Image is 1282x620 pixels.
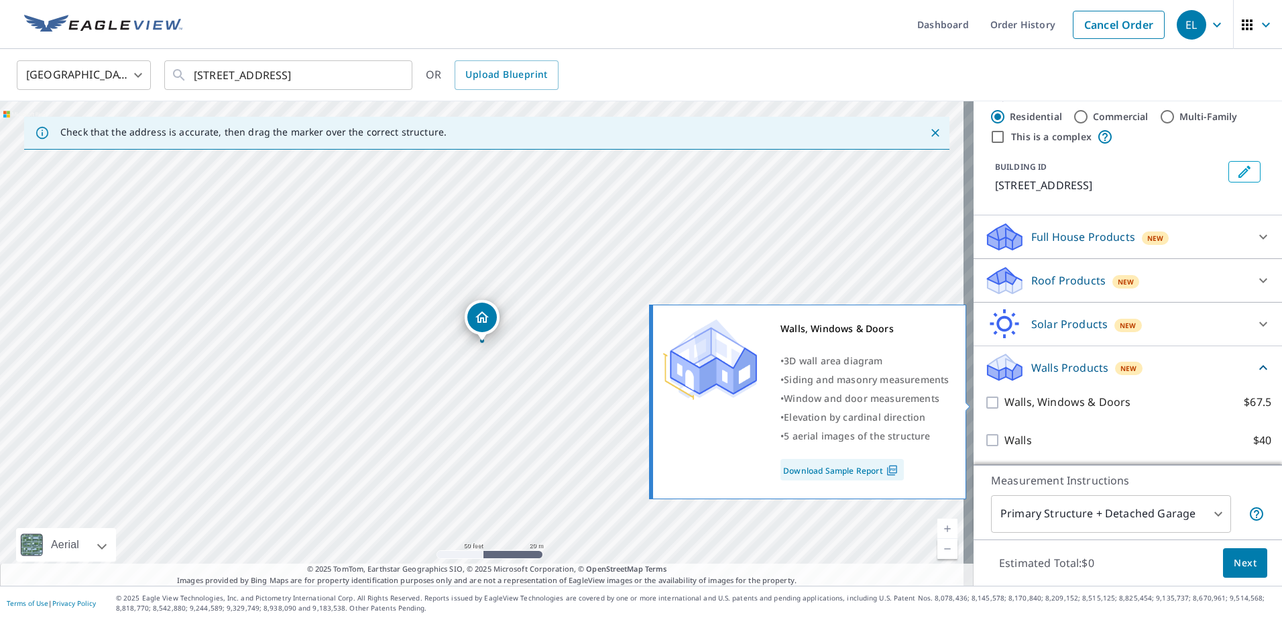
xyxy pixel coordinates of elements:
[52,599,96,608] a: Privacy Policy
[1223,548,1267,578] button: Next
[780,427,949,446] div: •
[645,564,667,574] a: Terms
[991,495,1231,533] div: Primary Structure + Detached Garage
[1248,506,1265,522] span: Your report will include the primary structure and a detached garage if one exists.
[1010,110,1062,123] label: Residential
[883,464,901,476] img: Pdf Icon
[1244,394,1271,411] p: $67.5
[1073,11,1165,39] a: Cancel Order
[1234,555,1257,572] span: Next
[988,548,1105,578] p: Estimated Total: $0
[1120,320,1137,331] span: New
[927,124,944,142] button: Close
[17,56,151,94] div: [GEOGRAPHIC_DATA]
[995,161,1047,172] p: BUILDING ID
[663,319,757,400] img: Premium
[47,528,83,562] div: Aerial
[984,264,1271,297] div: Roof ProductsNew
[1147,233,1164,244] span: New
[784,392,939,405] span: Window and door measurements
[16,528,116,562] div: Aerial
[784,429,930,442] span: 5 aerial images of the structure
[937,539,957,559] a: Current Level 19, Zoom Out
[7,599,48,608] a: Terms of Use
[194,56,385,94] input: Search by address or latitude-longitude
[1011,130,1092,144] label: This is a complex
[1004,394,1130,411] p: Walls, Windows & Doors
[1177,10,1206,40] div: EL
[995,177,1223,193] p: [STREET_ADDRESS]
[780,352,949,370] div: •
[586,564,642,574] a: OpenStreetMap
[1031,360,1108,376] p: Walls Products
[1120,363,1137,374] span: New
[1228,161,1261,183] button: Edit building 1
[780,319,949,338] div: Walls, Windows & Doors
[1031,229,1135,245] p: Full House Products
[465,66,547,83] span: Upload Blueprint
[784,411,925,423] span: Elevation by cardinal direction
[784,354,882,367] span: 3D wall area diagram
[24,15,182,35] img: EV Logo
[780,459,904,480] a: Download Sample Report
[455,60,558,90] a: Upload Blueprint
[7,599,96,607] p: |
[984,221,1271,253] div: Full House ProductsNew
[780,389,949,408] div: •
[307,564,667,575] span: © 2025 TomTom, Earthstar Geographics SIO, © 2025 Microsoft Corporation, ©
[116,593,1275,613] p: © 2025 Eagle View Technologies, Inc. and Pictometry International Corp. All Rights Reserved. Repo...
[1118,276,1134,287] span: New
[1004,432,1032,449] p: Walls
[1031,316,1108,332] p: Solar Products
[1093,110,1149,123] label: Commercial
[780,408,949,427] div: •
[60,126,447,138] p: Check that the address is accurate, then drag the marker over the correct structure.
[426,60,559,90] div: OR
[991,472,1265,488] p: Measurement Instructions
[984,352,1271,383] div: Walls ProductsNew
[784,373,949,386] span: Siding and masonry measurements
[1179,110,1238,123] label: Multi-Family
[1253,432,1271,449] p: $40
[465,300,500,342] div: Dropped pin, building 1, Residential property, 6864 Township Road 310 Millersburg, OH 44654
[984,308,1271,340] div: Solar ProductsNew
[937,519,957,539] a: Current Level 19, Zoom In
[1031,272,1106,289] p: Roof Products
[780,370,949,389] div: •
